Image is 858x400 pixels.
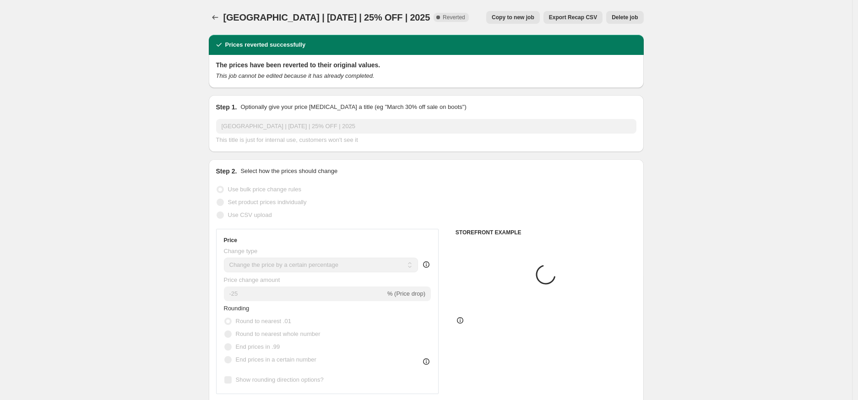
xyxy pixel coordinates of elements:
[223,12,430,22] span: [GEOGRAPHIC_DATA] | [DATE] | 25% OFF | 2025
[387,290,425,297] span: % (Price drop)
[224,286,386,301] input: -15
[224,276,280,283] span: Price change amount
[240,103,466,112] p: Optionally give your price [MEDICAL_DATA] a title (eg "March 30% off sale on boots")
[236,330,320,337] span: Round to nearest whole number
[216,167,237,176] h2: Step 2.
[240,167,337,176] p: Select how the prices should change
[224,305,250,312] span: Rounding
[216,72,375,79] i: This job cannot be edited because it has already completed.
[224,248,258,254] span: Change type
[236,343,280,350] span: End prices in .99
[209,11,222,24] button: Price change jobs
[486,11,540,24] button: Copy to new job
[236,318,291,324] span: Round to nearest .01
[443,14,465,21] span: Reverted
[228,199,307,205] span: Set product prices individually
[228,211,272,218] span: Use CSV upload
[224,237,237,244] h3: Price
[543,11,603,24] button: Export Recap CSV
[216,103,237,112] h2: Step 1.
[612,14,638,21] span: Delete job
[228,186,301,193] span: Use bulk price change rules
[456,229,636,236] h6: STOREFRONT EXAMPLE
[422,260,431,269] div: help
[216,136,358,143] span: This title is just for internal use, customers won't see it
[216,60,636,70] h2: The prices have been reverted to their original values.
[606,11,643,24] button: Delete job
[216,119,636,134] input: 30% off holiday sale
[236,376,324,383] span: Show rounding direction options?
[225,40,306,49] h2: Prices reverted successfully
[492,14,534,21] span: Copy to new job
[236,356,316,363] span: End prices in a certain number
[549,14,597,21] span: Export Recap CSV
